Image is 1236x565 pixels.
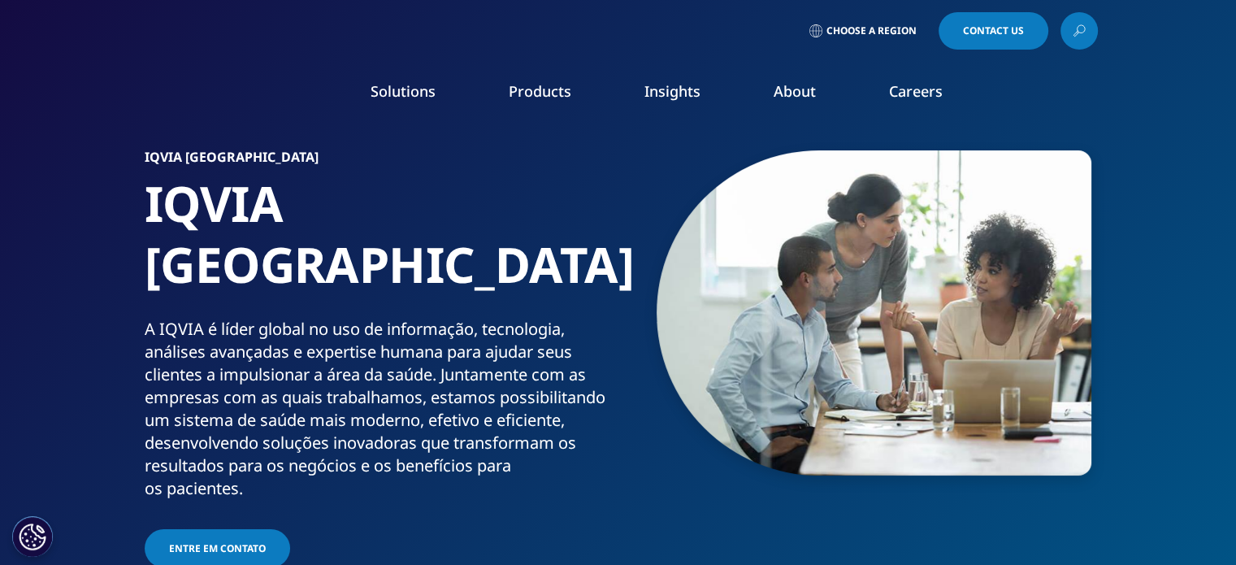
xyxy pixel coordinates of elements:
[963,26,1024,36] span: Contact Us
[12,516,53,557] button: Definições de cookies
[371,81,436,101] a: Solutions
[145,318,612,500] div: A IQVIA é líder global no uso de informação, tecnologia, análises avançadas e expertise humana pa...
[275,57,1098,133] nav: Primary
[889,81,943,101] a: Careers
[657,150,1091,476] img: 106_small-group-discussion.jpg
[169,541,266,555] span: Entre em contato
[509,81,571,101] a: Products
[145,150,612,173] h6: IQVIA [GEOGRAPHIC_DATA]
[644,81,700,101] a: Insights
[826,24,917,37] span: Choose a Region
[145,173,612,318] h1: IQVIA [GEOGRAPHIC_DATA]
[774,81,816,101] a: About
[939,12,1048,50] a: Contact Us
